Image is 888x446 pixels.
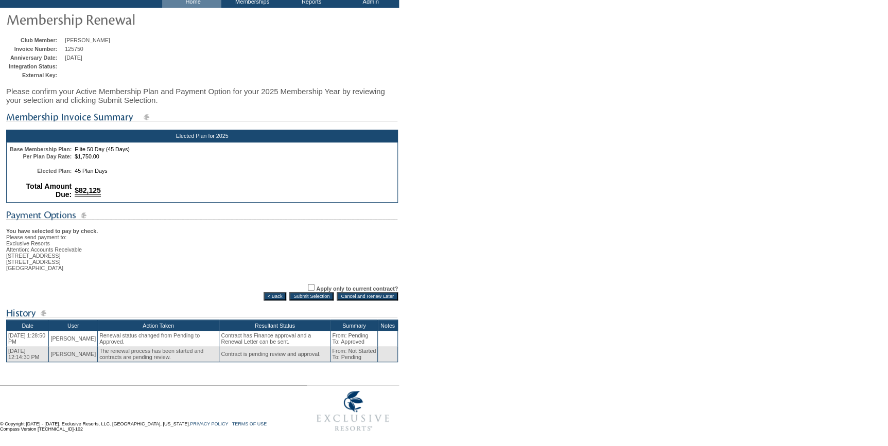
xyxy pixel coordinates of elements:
img: Exclusive Resorts [307,385,399,437]
td: $1,750.00 [74,153,395,159]
label: Apply only to current contract? [316,286,398,292]
img: pgTtlMembershipRenewal.gif [6,9,212,29]
td: Elite 50 Day (45 Days) [74,146,395,152]
b: Elected Plan: [37,168,72,174]
th: Action Taken [98,320,219,331]
b: You have selected to pay by check. [6,228,98,234]
a: TERMS OF USE [232,421,267,426]
td: Anniversary Date: [9,55,62,61]
div: Elected Plan for 2025 [6,130,398,142]
td: Renewal status changed from Pending to Approved. [98,331,219,346]
td: Integration Status: [9,63,62,69]
th: Date [7,320,49,331]
input: < Back [264,292,287,300]
b: Total Amount Due: [26,182,72,199]
span: [PERSON_NAME] [65,37,110,43]
b: Per Plan Day Rate: [23,153,72,159]
td: From: Pending To: Approved [330,331,378,346]
span: 125750 [65,46,83,52]
th: Summary [330,320,378,331]
input: Submit Selection [289,292,334,300]
th: Notes [378,320,398,331]
span: $82,125 [75,186,101,197]
td: [PERSON_NAME] [49,331,98,346]
b: Base Membership Plan: [10,146,72,152]
input: Cancel and Renew Later [337,292,398,300]
div: Please confirm your Active Membership Plan and Payment Option for your 2025 Membership Year by re... [6,82,398,110]
div: Please send payment to: Exclusive Resorts Attention: Accounts Receivable [STREET_ADDRESS] [STREET... [6,222,398,271]
img: subTtlMembershipInvoiceSummary.gif [6,111,397,123]
td: [DATE] 1:28:50 PM [7,331,49,346]
td: Contract is pending review and approval. [219,346,330,362]
td: [PERSON_NAME] [49,346,98,362]
th: User [49,320,98,331]
td: 45 Plan Days [74,168,395,174]
td: Invoice Number: [9,46,62,52]
td: From: Not Started To: Pending [330,346,378,362]
img: subTtlHistory.gif [6,307,397,319]
img: subTtlPaymentOptions.gif [6,209,397,222]
th: Resultant Status [219,320,330,331]
td: The renewal process has been started and contracts are pending review. [98,346,219,362]
span: [DATE] [65,55,82,61]
td: [DATE] 12:14:30 PM [7,346,49,362]
td: Club Member: [9,37,62,43]
td: Contract has Finance approval and a Renewal Letter can be sent. [219,331,330,346]
td: External Key: [9,72,62,78]
a: PRIVACY POLICY [190,421,228,426]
